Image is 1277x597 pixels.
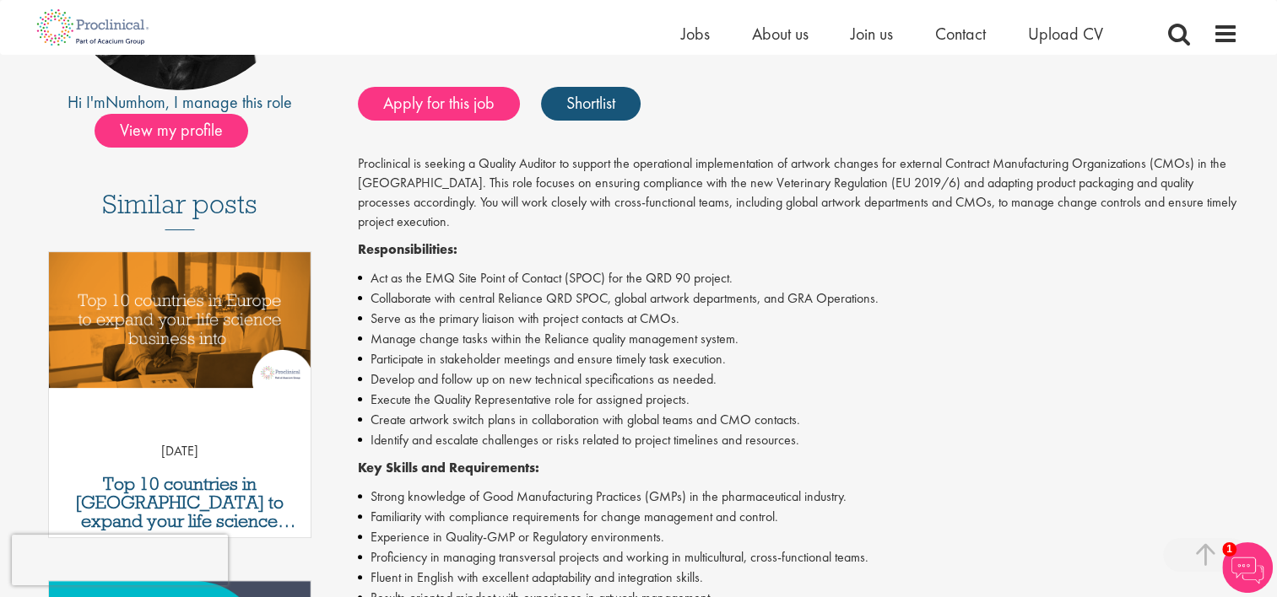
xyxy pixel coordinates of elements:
li: Create artwork switch plans in collaboration with global teams and CMO contacts. [358,410,1238,430]
a: About us [752,23,809,45]
a: Link to a post [49,252,311,401]
li: Familiarity with compliance requirements for change management and control. [358,507,1238,527]
strong: Key Skills and Requirements: [358,459,539,476]
a: Top 10 countries in [GEOGRAPHIC_DATA] to expand your life science business into [57,475,303,530]
img: Top 10 countries in Europe for life science companies [49,252,311,388]
li: Act as the EMQ Site Point of Contact (SPOC) for the QRD 90 project. [358,268,1238,288]
iframe: reCAPTCHA [12,535,228,585]
a: Contact [935,23,986,45]
a: View my profile [95,117,265,139]
a: Upload CV [1028,23,1103,45]
li: Manage change tasks within the Reliance quality management system. [358,329,1238,349]
div: Hi I'm , I manage this role [40,90,321,115]
li: Execute the Quality Representative role for assigned projects. [358,390,1238,410]
li: Identify and escalate challenges or risks related to project timelines and resources. [358,430,1238,450]
span: 1 [1222,542,1236,557]
span: View my profile [95,114,248,148]
li: Participate in stakeholder meetings and ensure timely task execution. [358,349,1238,369]
a: Numhom [106,91,165,113]
li: Experience in Quality-GMP or Regulatory environments. [358,527,1238,547]
li: Fluent in English with excellent adaptability and integration skills. [358,567,1238,588]
li: Serve as the primary liaison with project contacts at CMOs. [358,309,1238,329]
li: Proficiency in managing transversal projects and working in multicultural, cross-functional teams. [358,547,1238,567]
a: Jobs [681,23,710,45]
li: Collaborate with central Reliance QRD SPOC, global artwork departments, and GRA Operations. [358,288,1238,309]
a: Join us [851,23,893,45]
p: [DATE] [49,442,311,461]
p: Proclinical is seeking a Quality Auditor to support the operational implementation of artwork cha... [358,154,1238,231]
img: Chatbot [1222,542,1273,593]
h3: Similar posts [102,190,257,230]
li: Develop and follow up on new technical specifications as needed. [358,369,1238,390]
a: Apply for this job [358,87,520,121]
strong: Responsibilities: [358,240,457,258]
li: Strong knowledge of Good Manufacturing Practices (GMPs) in the pharmaceutical industry. [358,487,1238,507]
a: Shortlist [541,87,641,121]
